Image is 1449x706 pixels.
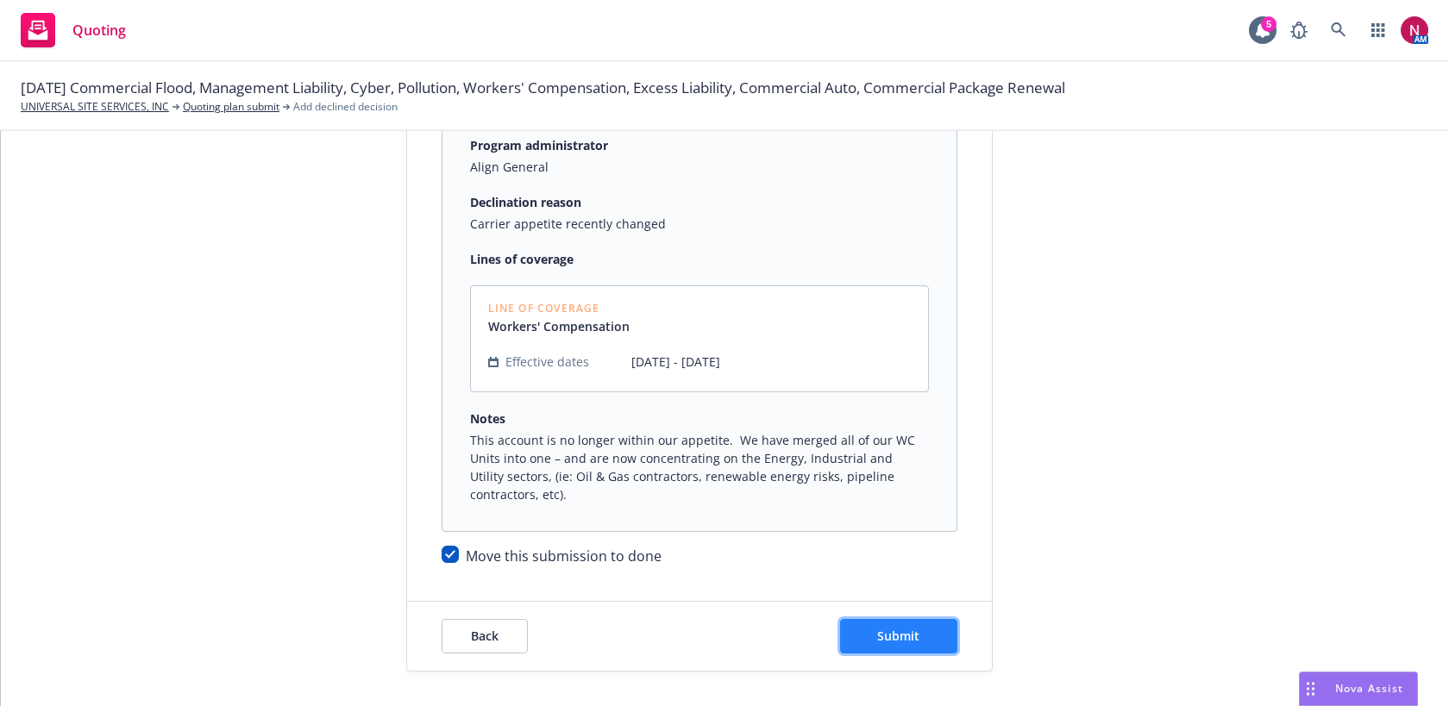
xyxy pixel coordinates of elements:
a: UNIVERSAL SITE SERVICES, INC [21,99,169,115]
strong: Lines of coverage [470,251,574,267]
button: Back [442,619,528,653]
div: 5 [1261,16,1276,32]
span: Submit [877,628,919,644]
a: Workers' Compensation [488,317,643,335]
span: Back [471,628,499,644]
button: Submit [840,619,957,653]
a: Quoting plan submit [183,99,279,115]
a: Switch app [1361,13,1396,47]
span: Effective dates [505,353,589,371]
img: photo [1401,16,1428,44]
span: Line of Coverage [488,303,643,314]
strong: Declination reason [470,194,581,210]
span: Add declined decision [293,99,398,115]
strong: Notes [470,410,505,427]
span: Align General [470,158,929,176]
a: Report a Bug [1282,13,1316,47]
strong: Program administrator [470,137,608,153]
span: Quoting [72,23,126,37]
span: This account is no longer within our appetite. We have merged all of our WC Units into one – and ... [470,431,929,503]
a: Search [1321,13,1356,47]
span: Nova Assist [1335,681,1403,696]
button: Nova Assist [1299,672,1418,706]
div: Drag to move [1300,672,1321,705]
span: Move this submission to done [466,547,662,565]
span: [DATE] Commercial Flood, Management Liability, Cyber, Pollution, Workers' Compensation, Excess Li... [21,77,1065,99]
span: Carrier appetite recently changed [470,215,929,233]
span: [DATE] - [DATE] [631,353,911,371]
a: Quoting [14,6,133,54]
